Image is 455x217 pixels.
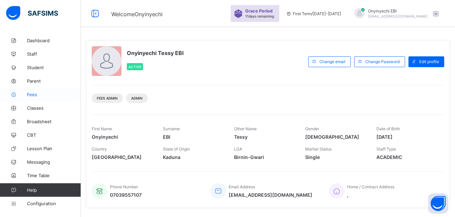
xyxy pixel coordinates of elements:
span: [DEMOGRAPHIC_DATA] [305,134,366,140]
div: OnyinyechiEBI [348,8,442,19]
span: Configuration [27,201,81,206]
span: Change Password [365,59,400,64]
span: , [347,192,394,198]
span: Tessy [234,134,295,140]
span: Phone Number [110,184,138,189]
span: Messaging [27,159,81,165]
span: Other Name [234,126,257,131]
span: Staff Type [376,146,396,152]
img: safsims [6,6,58,20]
span: EBI [163,134,224,140]
span: First Name [92,126,112,131]
span: LGA [234,146,242,152]
span: Lesson Plan [27,146,81,151]
span: Marital Status [305,146,332,152]
span: Welcome Onyinyechi [111,11,163,18]
span: [EMAIL_ADDRESS][DOMAIN_NAME] [368,14,428,18]
span: Time Table [27,173,81,178]
span: Onyinyechi EBI [368,8,428,13]
span: Parent [27,78,81,84]
span: session/term information [286,11,341,16]
span: Grace Period [245,8,273,13]
span: Surname [163,126,180,131]
span: Onyinyechi Tessy EBI [127,50,183,56]
span: Student [27,65,81,70]
span: Admin [131,96,143,100]
span: Birnin-Gwari [234,154,295,160]
span: Change email [319,59,345,64]
span: Dashboard [27,38,81,43]
span: Onyinyechi [92,134,153,140]
span: [GEOGRAPHIC_DATA] [92,154,153,160]
span: Classes [27,105,81,111]
span: Fees Admin [97,96,118,100]
span: Date of Birth [376,126,400,131]
span: Gender [305,126,319,131]
span: Edit profile [419,59,439,64]
span: [DATE] [376,134,437,140]
span: Country [92,146,107,152]
span: Single [305,154,366,160]
img: sticker-purple.71386a28dfed39d6af7621340158ba97.svg [234,9,243,18]
span: CBT [27,132,81,138]
span: Kaduna [163,154,224,160]
span: State of Origin [163,146,190,152]
span: Active [129,65,141,69]
span: Broadsheet [27,119,81,124]
span: 11 days remaining [245,14,274,18]
span: Help [27,187,81,193]
span: 07039557107 [110,192,142,198]
span: Email Address [229,184,255,189]
span: ACADEMIC [376,154,437,160]
span: Fees [27,92,81,97]
span: Home / Contract Address [347,184,394,189]
button: Open asap [428,193,448,214]
span: [EMAIL_ADDRESS][DOMAIN_NAME] [229,192,312,198]
span: Staff [27,51,81,57]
